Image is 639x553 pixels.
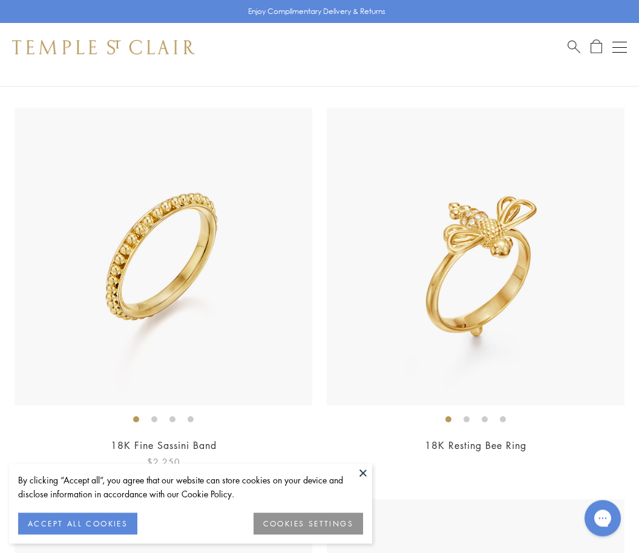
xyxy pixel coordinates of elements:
[568,39,580,54] a: Search
[612,40,627,54] button: Open navigation
[18,513,137,535] button: ACCEPT ALL COOKIES
[327,108,624,406] img: R31844-RESTBEE
[15,108,312,406] img: 18K Fine Sassini Band
[591,39,602,54] a: Open Shopping Bag
[578,496,627,541] iframe: Gorgias live chat messenger
[147,456,180,470] span: $2,250
[248,5,385,18] p: Enjoy Complimentary Delivery & Returns
[111,439,217,453] a: 18K Fine Sassini Band
[12,40,195,54] img: Temple St. Clair
[18,473,363,501] div: By clicking “Accept all”, you agree that our website can store cookies on your device and disclos...
[254,513,363,535] button: COOKIES SETTINGS
[425,439,526,453] a: 18K Resting Bee Ring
